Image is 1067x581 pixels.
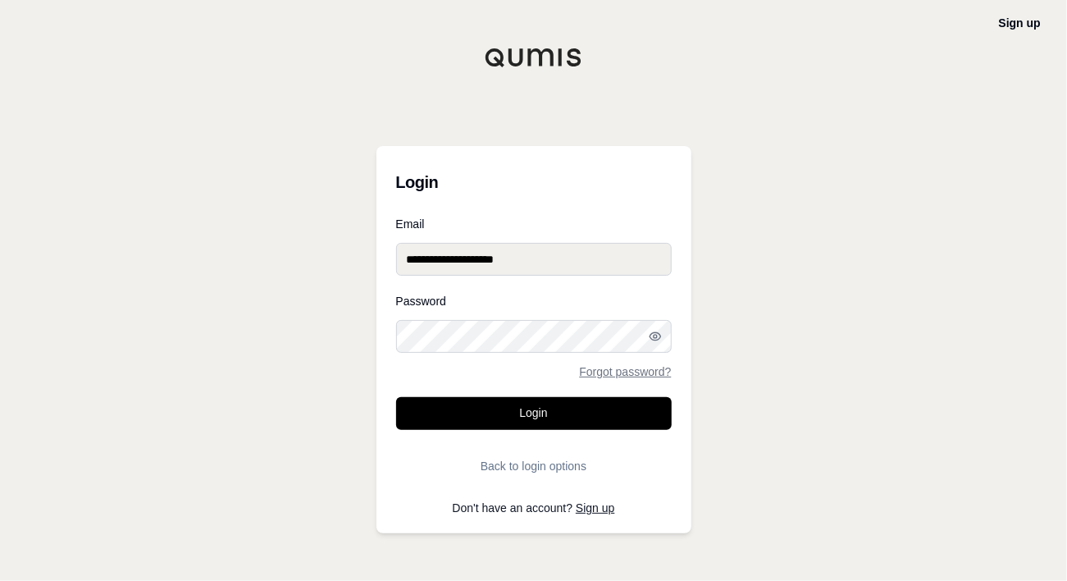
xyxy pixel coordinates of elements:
[396,295,672,307] label: Password
[485,48,583,67] img: Qumis
[396,450,672,483] button: Back to login options
[396,502,672,514] p: Don't have an account?
[396,397,672,430] button: Login
[396,218,672,230] label: Email
[999,16,1041,30] a: Sign up
[579,366,671,377] a: Forgot password?
[576,501,614,515] a: Sign up
[396,166,672,199] h3: Login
